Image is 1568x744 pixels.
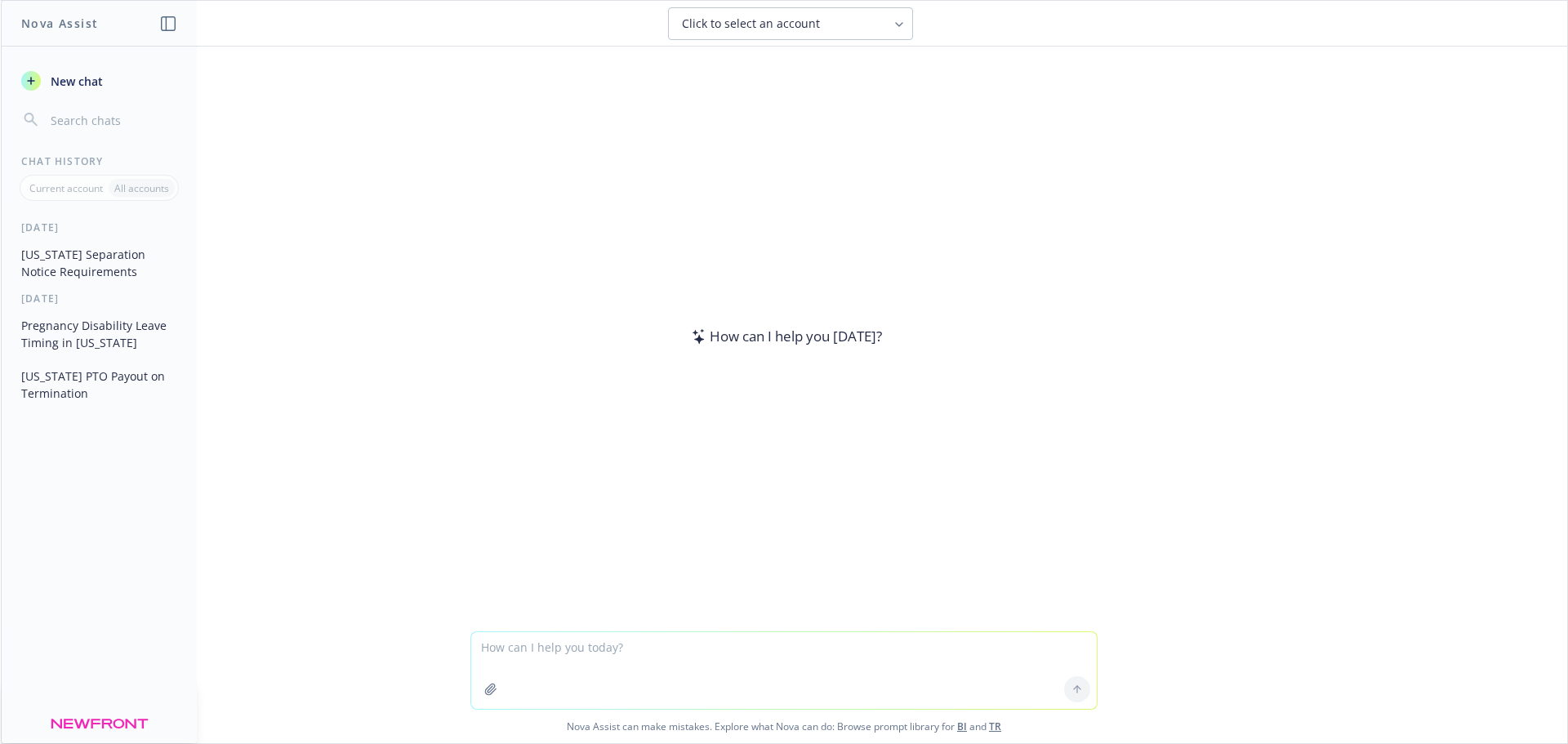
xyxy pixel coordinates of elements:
div: [DATE] [2,292,197,305]
input: Search chats [47,109,177,131]
span: Nova Assist can make mistakes. Explore what Nova can do: Browse prompt library for and [7,710,1561,743]
div: [DATE] [2,221,197,234]
a: BI [957,719,967,733]
button: [US_STATE] Separation Notice Requirements [15,241,184,285]
p: All accounts [114,181,169,195]
div: How can I help you [DATE]? [687,326,882,347]
button: New chat [15,66,184,96]
p: Current account [29,181,103,195]
a: TR [989,719,1001,733]
span: New chat [47,73,103,90]
span: Click to select an account [682,16,820,32]
button: Click to select an account [668,7,913,40]
button: Pregnancy Disability Leave Timing in [US_STATE] [15,312,184,356]
div: Chat History [2,154,197,168]
h1: Nova Assist [21,15,98,32]
button: [US_STATE] PTO Payout on Termination [15,363,184,407]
